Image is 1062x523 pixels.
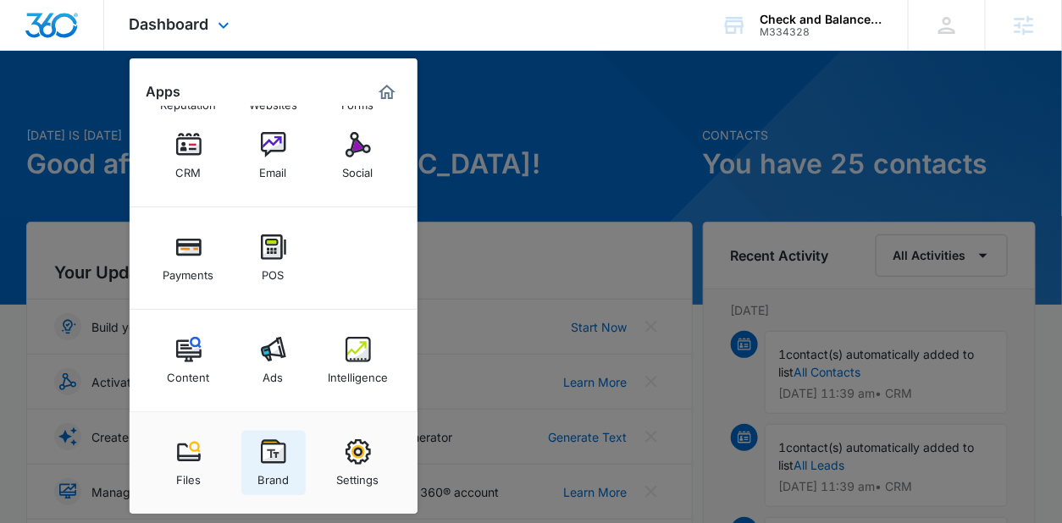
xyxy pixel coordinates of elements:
a: Settings [326,431,390,495]
div: Domain Overview [64,100,152,111]
img: website_grey.svg [27,44,41,58]
a: CRM [157,124,221,188]
a: Content [157,328,221,393]
div: Settings [337,465,379,487]
div: Domain: [DOMAIN_NAME] [44,44,186,58]
a: Marketing 360® Dashboard [373,79,401,106]
div: CRM [176,157,202,179]
div: Intelligence [328,362,388,384]
div: POS [263,260,285,282]
a: Payments [157,226,221,290]
a: Intelligence [326,328,390,393]
img: tab_keywords_by_traffic_grey.svg [169,98,182,112]
a: Email [241,124,306,188]
div: Email [260,157,287,179]
a: Files [157,431,221,495]
h2: Apps [147,84,181,100]
a: POS [241,226,306,290]
div: Brand [257,465,289,487]
div: account name [760,13,883,26]
div: Ads [263,362,284,384]
div: Payments [163,260,214,282]
div: Keywords by Traffic [187,100,285,111]
div: Content [168,362,210,384]
img: tab_domain_overview_orange.svg [46,98,59,112]
a: Brand [241,431,306,495]
a: Ads [241,328,306,393]
span: Dashboard [130,15,209,33]
div: Files [176,465,201,487]
div: Social [343,157,373,179]
img: logo_orange.svg [27,27,41,41]
div: v 4.0.25 [47,27,83,41]
a: Social [326,124,390,188]
div: account id [760,26,883,38]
